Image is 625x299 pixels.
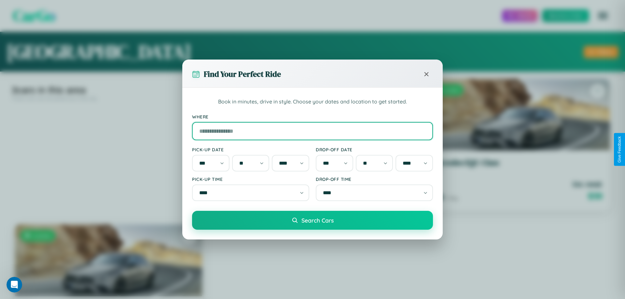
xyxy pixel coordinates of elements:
label: Pick-up Time [192,176,309,182]
p: Book in minutes, drive in style. Choose your dates and location to get started. [192,98,433,106]
h3: Find Your Perfect Ride [204,69,281,79]
label: Drop-off Time [316,176,433,182]
span: Search Cars [301,217,334,224]
label: Pick-up Date [192,147,309,152]
button: Search Cars [192,211,433,230]
label: Drop-off Date [316,147,433,152]
label: Where [192,114,433,119]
